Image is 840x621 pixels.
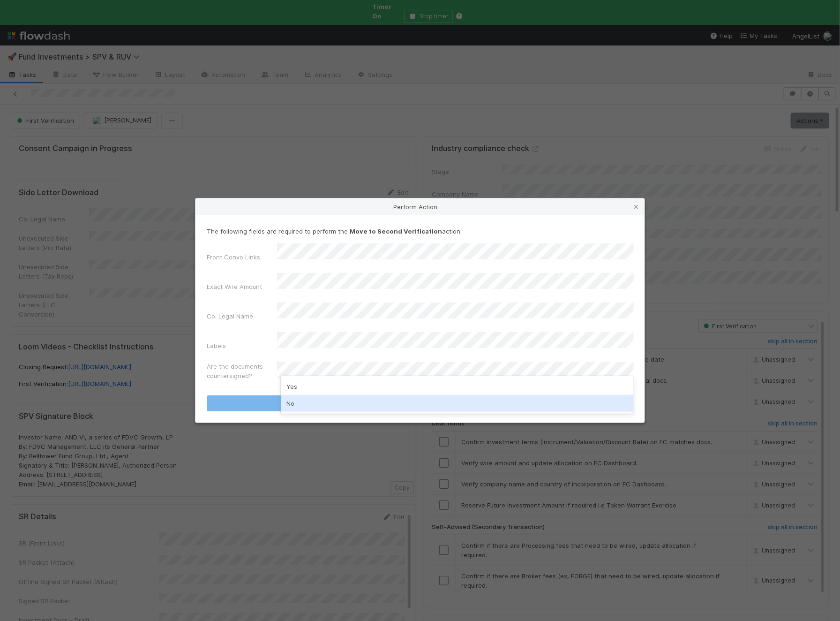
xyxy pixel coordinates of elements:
[350,227,442,235] strong: Move to Second Verification
[207,282,262,291] label: Exact Wire Amount
[281,395,634,412] div: No
[207,362,277,380] label: Are the documents countersigned?
[195,198,645,215] div: Perform Action
[207,341,226,350] label: Labels
[207,252,260,262] label: Front Convo Links
[281,378,634,395] div: Yes
[207,395,633,411] button: Move to Second Verification
[207,311,253,321] label: Co. Legal Name
[207,227,633,236] p: The following fields are required to perform the action:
